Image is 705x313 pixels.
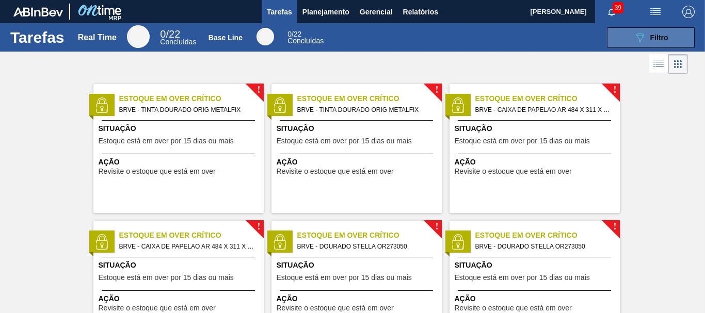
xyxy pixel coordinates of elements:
[119,93,264,104] span: Estoque em Over Crítico
[267,6,292,18] span: Tarefas
[682,6,695,18] img: Logout
[455,123,617,134] span: Situação
[613,223,616,230] span: !
[475,104,612,116] span: BRVE - CAIXA DE PAPELAO AR 484 X 311 X 275
[649,6,662,18] img: userActions
[435,223,438,230] span: !
[607,27,695,48] button: Filtro
[277,168,394,175] span: Revisite o estoque que está em over
[99,293,261,304] span: Ação
[287,30,301,38] span: / 22
[435,86,438,94] span: !
[287,30,292,38] span: 0
[475,93,620,104] span: Estoque em Over Crítico
[455,260,617,271] span: Situação
[272,97,287,113] img: status
[160,30,196,45] div: Real Time
[360,6,393,18] span: Gerencial
[455,157,617,168] span: Ação
[209,34,243,42] div: Base Line
[99,260,261,271] span: Situação
[99,137,234,145] span: Estoque está em over por 15 dias ou mais
[287,31,324,44] div: Base Line
[277,304,394,312] span: Revisite o estoque que está em over
[475,241,612,252] span: BRVE - DOURADO STELLA OR273050
[257,223,260,230] span: !
[277,157,439,168] span: Ação
[297,93,442,104] span: Estoque em Over Crítico
[455,274,590,282] span: Estoque está em over por 15 dias ou mais
[94,234,109,250] img: status
[277,260,439,271] span: Situação
[160,28,180,40] span: / 22
[613,2,623,13] span: 39
[13,7,63,17] img: TNhmsLtSVTkK8tSr43FrP2fwEKptu5GPRR3wAAAABJRU5ErkJggg==
[119,230,264,241] span: Estoque em Over Crítico
[455,304,572,312] span: Revisite o estoque que está em over
[455,293,617,304] span: Ação
[277,293,439,304] span: Ação
[287,37,324,45] span: Concluídas
[450,97,466,113] img: status
[99,157,261,168] span: Ação
[272,234,287,250] img: status
[277,137,412,145] span: Estoque está em over por 15 dias ou mais
[475,230,620,241] span: Estoque em Over Crítico
[99,304,216,312] span: Revisite o estoque que está em over
[94,97,109,113] img: status
[99,168,216,175] span: Revisite o estoque que está em over
[297,104,434,116] span: BRVE - TINTA DOURADO ORIG METALFIX
[119,241,255,252] span: BRVE - CAIXA DE PAPELAO AR 484 X 311 X 275
[613,86,616,94] span: !
[297,241,434,252] span: BRVE - DOURADO STELLA OR273050
[78,33,117,42] div: Real Time
[99,274,234,282] span: Estoque está em over por 15 dias ou mais
[277,274,412,282] span: Estoque está em over por 15 dias ou mais
[650,34,668,42] span: Filtro
[119,104,255,116] span: BRVE - TINTA DOURADO ORIG METALFIX
[277,123,439,134] span: Situação
[649,54,668,74] div: Visão em Lista
[160,38,196,46] span: Concluídas
[257,86,260,94] span: !
[127,25,150,48] div: Real Time
[10,31,65,43] h1: Tarefas
[450,234,466,250] img: status
[297,230,442,241] span: Estoque em Over Crítico
[403,6,438,18] span: Relatórios
[160,28,166,40] span: 0
[455,168,572,175] span: Revisite o estoque que está em over
[668,54,688,74] div: Visão em Cards
[595,5,628,19] button: Notificações
[99,123,261,134] span: Situação
[455,137,590,145] span: Estoque está em over por 15 dias ou mais
[257,28,274,45] div: Base Line
[302,6,349,18] span: Planejamento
